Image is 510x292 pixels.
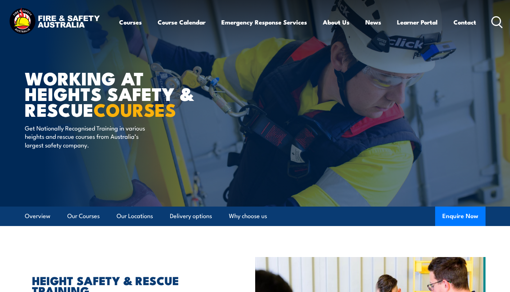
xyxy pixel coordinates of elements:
[119,13,142,32] a: Courses
[365,13,381,32] a: News
[25,70,203,117] h1: WORKING AT HEIGHTS SAFETY & RESCUE
[323,13,349,32] a: About Us
[158,13,206,32] a: Course Calendar
[170,207,212,226] a: Delivery options
[221,13,307,32] a: Emergency Response Services
[453,13,476,32] a: Contact
[67,207,100,226] a: Our Courses
[229,207,267,226] a: Why choose us
[94,95,176,123] strong: COURSES
[25,124,156,149] p: Get Nationally Recognised Training in various heights and rescue courses from Australia’s largest...
[117,207,153,226] a: Our Locations
[435,207,486,226] button: Enquire Now
[397,13,438,32] a: Learner Portal
[25,207,50,226] a: Overview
